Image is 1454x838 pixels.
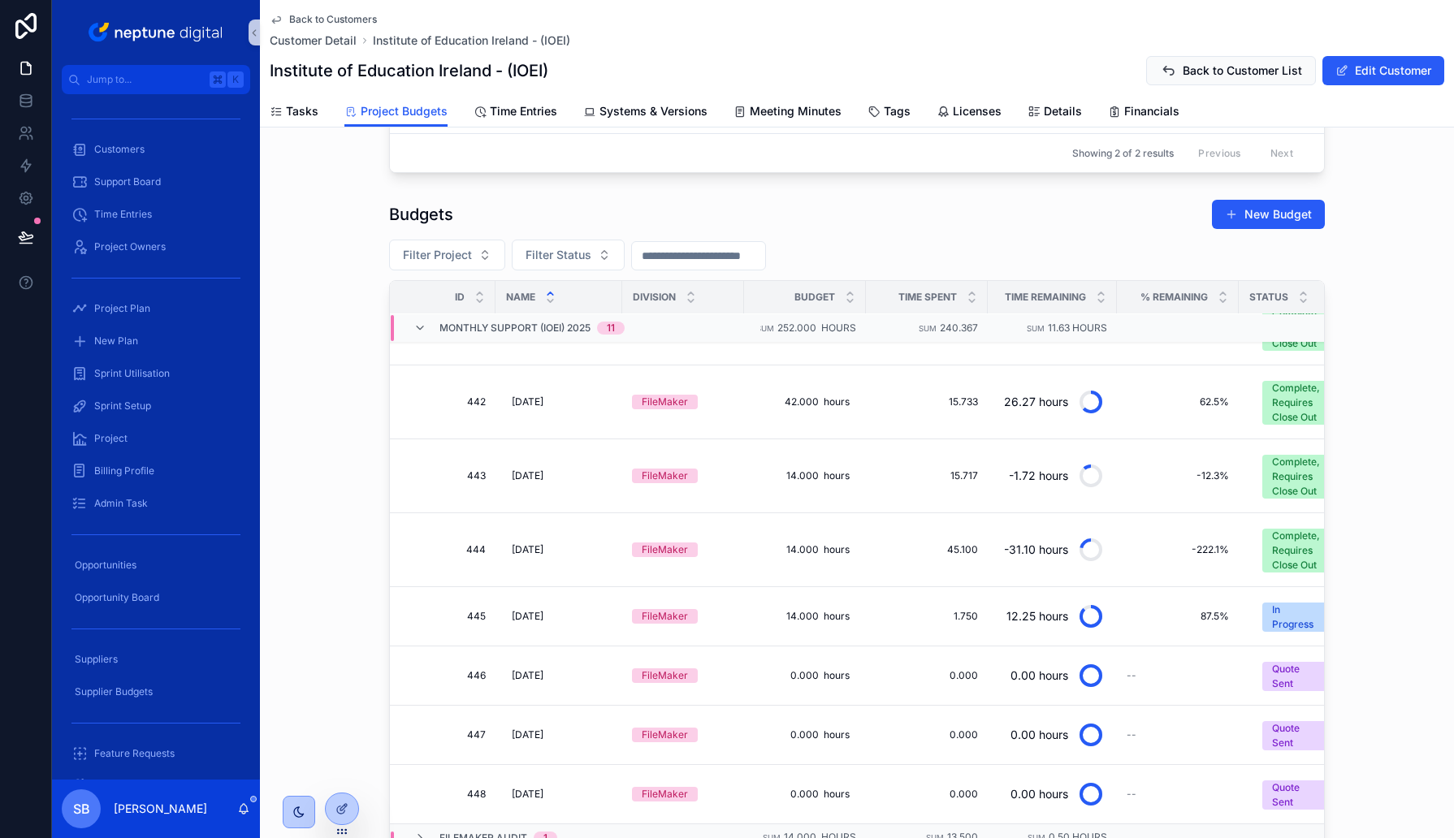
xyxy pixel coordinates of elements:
a: FileMaker [632,395,734,409]
span: Time Remaining [1005,291,1086,304]
span: Time Spent [898,291,957,304]
h1: Institute of Education Ireland - (IOEI) [270,59,548,82]
a: -1.72 hours [997,456,1107,495]
button: Edit Customer [1322,56,1444,85]
span: Division [633,291,676,304]
span: Opportunities [75,559,136,572]
button: Select Button [1249,521,1362,579]
span: [DATE] [512,728,543,741]
a: 42.000 hours [754,389,856,415]
span: Feature Requests [94,747,175,760]
span: Project [94,432,128,445]
a: 0.000 hours [754,722,856,748]
span: 0.000 hours [760,788,850,801]
div: FileMaker [642,728,688,742]
a: Support Board [62,167,250,197]
span: [DATE] [512,395,543,408]
a: FileMaker [632,787,734,801]
a: Billing Profile [62,456,250,486]
span: 252.000 hours [777,321,856,333]
button: Select Button [1249,772,1362,816]
span: Details [1044,103,1082,119]
a: 15.733 [876,395,978,408]
a: Meeting Minutes [733,97,842,129]
a: 443 [393,469,486,482]
a: FileMaker [632,542,734,557]
div: FileMaker [642,787,688,801]
a: -- [1127,728,1229,741]
a: FileMaker [632,728,734,742]
span: Name [506,291,535,304]
span: 1.750 [876,610,978,623]
p: [PERSON_NAME] [114,801,207,817]
span: Supplier Budgets [75,685,153,698]
span: Back to Customer List [1183,63,1302,79]
a: [DATE] [505,663,612,689]
span: 240.367 [940,321,978,333]
a: 15.717 [876,469,978,482]
button: Select Button [1249,373,1362,431]
a: New Budget [1212,200,1325,229]
span: % Remaining [1140,291,1208,304]
span: Suppliers [75,653,118,666]
span: New Plan [94,335,138,348]
span: Support Board [94,175,161,188]
a: Customer Detail [270,32,357,49]
span: [DATE] [512,610,543,623]
a: 87.5% [1127,610,1229,623]
span: 0.000 [876,728,978,741]
a: Select Button [1248,712,1363,758]
small: Sum [756,323,774,332]
a: Select Button [1248,771,1363,817]
a: [DATE] [505,722,612,748]
a: 0.000 [876,788,978,801]
span: Project Budgets [361,103,448,119]
a: Systems & Versions [583,97,708,129]
div: 11 [607,322,615,335]
a: 445 [393,610,486,623]
a: 26.27 hours [997,382,1107,421]
span: Billing Profile [94,464,154,477]
span: 446 [393,669,486,682]
a: 0.00 hours [997,715,1107,754]
span: Back to Customers [289,13,377,26]
a: -31.10 hours [997,530,1107,569]
span: Time Entries [490,103,557,119]
a: Suppliers [62,645,250,674]
a: FileMaker [632,668,734,683]
a: 12.25 hours [997,597,1107,636]
img: App logo [85,19,227,45]
div: 26.27 hours [1004,386,1068,418]
a: [DATE] [505,389,612,415]
a: Select Button [1248,446,1363,506]
div: -1.72 hours [1009,460,1068,492]
span: Tags [884,103,911,119]
a: 62.5% [1127,395,1229,408]
a: 14.000 hours [754,463,856,489]
a: Opportunity Board [62,583,250,612]
a: Project Plan [62,294,250,323]
span: Time Entries [94,208,152,221]
a: -12.3% [1127,469,1229,482]
a: [DATE] [505,781,612,807]
a: -- [1127,788,1229,801]
button: Back to Customer List [1146,56,1316,85]
a: 0.000 hours [754,781,856,807]
span: Monthly Support (IOEI) 2025 [439,322,591,335]
span: Licenses [953,103,1002,119]
a: Project [62,424,250,453]
span: -- [1127,669,1136,682]
div: -31.10 hours [1004,533,1068,566]
div: FileMaker [642,609,688,624]
div: 12.25 hours [1006,600,1068,633]
div: 0.00 hours [1010,778,1068,810]
span: 444 [393,543,486,556]
div: Complete, Requires Close Out [1272,455,1320,499]
a: Details [1028,97,1082,129]
a: Time Entries [62,200,250,229]
a: Select Button [1248,372,1363,432]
